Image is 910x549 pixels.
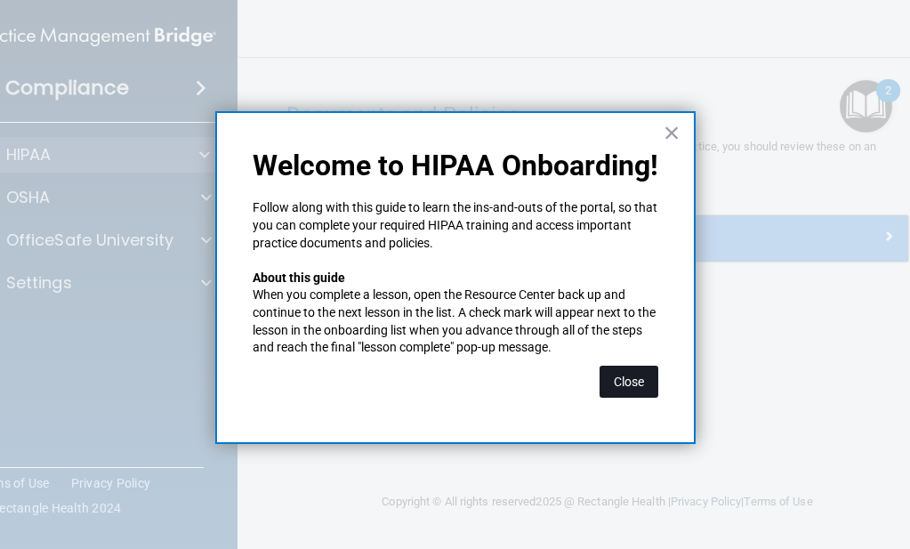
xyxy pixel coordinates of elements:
button: Close [664,118,680,147]
p: Follow along with this guide to learn the ins-and-outs of the portal, so that you can complete yo... [253,199,658,252]
iframe: Drift Widget Chat Controller [821,426,889,494]
button: Close [600,366,658,398]
strong: About this guide [253,270,345,285]
p: Welcome to HIPAA Onboarding! [253,149,658,182]
p: When you complete a lesson, open the Resource Center back up and continue to the next lesson in t... [253,287,658,356]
